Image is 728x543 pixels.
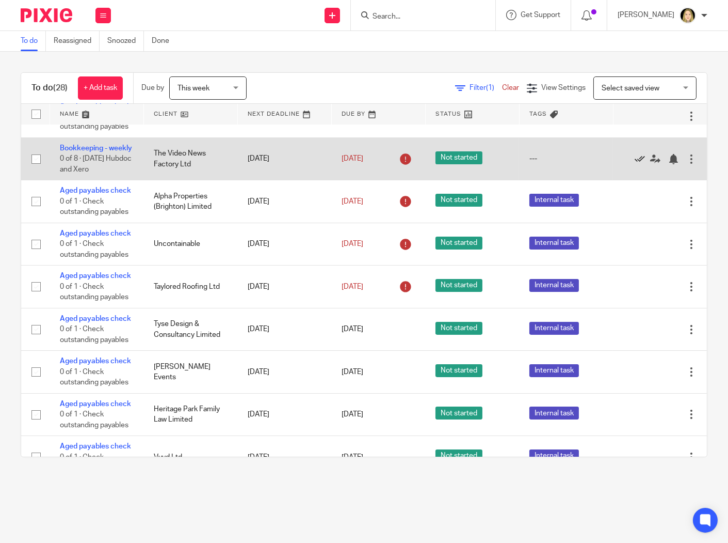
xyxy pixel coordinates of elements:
[143,266,237,308] td: Taylored Roofing Ltd
[342,240,363,247] span: [DATE]
[521,11,560,19] span: Get Support
[502,84,519,91] a: Clear
[177,85,209,92] span: This week
[143,351,237,393] td: [PERSON_NAME] Events
[60,454,128,472] span: 0 of 1 · Check outstanding payables
[529,364,579,377] span: Internal task
[60,400,131,408] a: Aged payables check
[435,407,482,420] span: Not started
[435,449,482,462] span: Not started
[21,8,72,22] img: Pixie
[529,194,579,207] span: Internal task
[530,111,547,117] span: Tags
[78,76,123,100] a: + Add task
[143,393,237,436] td: Heritage Park Family Law Limited
[435,279,482,292] span: Not started
[143,308,237,350] td: Tyse Design & Consultancy Limited
[60,283,128,301] span: 0 of 1 · Check outstanding payables
[529,407,579,420] span: Internal task
[237,351,331,393] td: [DATE]
[435,322,482,335] span: Not started
[529,153,603,164] div: ---
[60,325,128,344] span: 0 of 1 · Check outstanding payables
[21,31,46,51] a: To do
[237,266,331,308] td: [DATE]
[60,230,131,237] a: Aged payables check
[152,31,177,51] a: Done
[529,322,579,335] span: Internal task
[342,198,363,205] span: [DATE]
[60,113,128,131] span: 0 of 1 · Check outstanding payables
[237,137,331,180] td: [DATE]
[60,198,128,216] span: 0 of 1 · Check outstanding payables
[107,31,144,51] a: Snoozed
[60,368,128,386] span: 0 of 1 · Check outstanding payables
[529,449,579,462] span: Internal task
[635,153,650,164] a: Mark as done
[237,223,331,265] td: [DATE]
[31,83,68,94] h1: To do
[342,368,363,376] span: [DATE]
[342,283,363,290] span: [DATE]
[371,12,464,22] input: Search
[618,10,674,20] p: [PERSON_NAME]
[60,187,131,194] a: Aged payables check
[470,84,502,91] span: Filter
[486,84,494,91] span: (1)
[435,364,482,377] span: Not started
[60,443,131,450] a: Aged payables check
[680,7,696,24] img: Phoebe%20Black.png
[143,436,237,478] td: Vyvd Ltd
[435,194,482,207] span: Not started
[237,180,331,223] td: [DATE]
[60,155,132,173] span: 0 of 8 · [DATE] Hubdoc and Xero
[342,454,363,461] span: [DATE]
[60,411,128,429] span: 0 of 1 · Check outstanding payables
[143,223,237,265] td: Uncontainable
[60,315,131,322] a: Aged payables check
[54,31,100,51] a: Reassigned
[541,84,586,91] span: View Settings
[143,137,237,180] td: The Video News Factory Ltd
[60,358,131,365] a: Aged payables check
[143,180,237,223] td: Alpha Properties (Brighton) Limited
[141,83,164,93] p: Due by
[60,145,132,152] a: Bookkeeping - weekly
[237,308,331,350] td: [DATE]
[435,237,482,250] span: Not started
[602,85,659,92] span: Select saved view
[529,237,579,250] span: Internal task
[53,84,68,92] span: (28)
[342,411,363,418] span: [DATE]
[237,393,331,436] td: [DATE]
[60,272,131,280] a: Aged payables check
[342,155,363,162] span: [DATE]
[342,325,363,333] span: [DATE]
[435,151,482,164] span: Not started
[60,240,128,258] span: 0 of 1 · Check outstanding payables
[237,436,331,478] td: [DATE]
[529,279,579,292] span: Internal task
